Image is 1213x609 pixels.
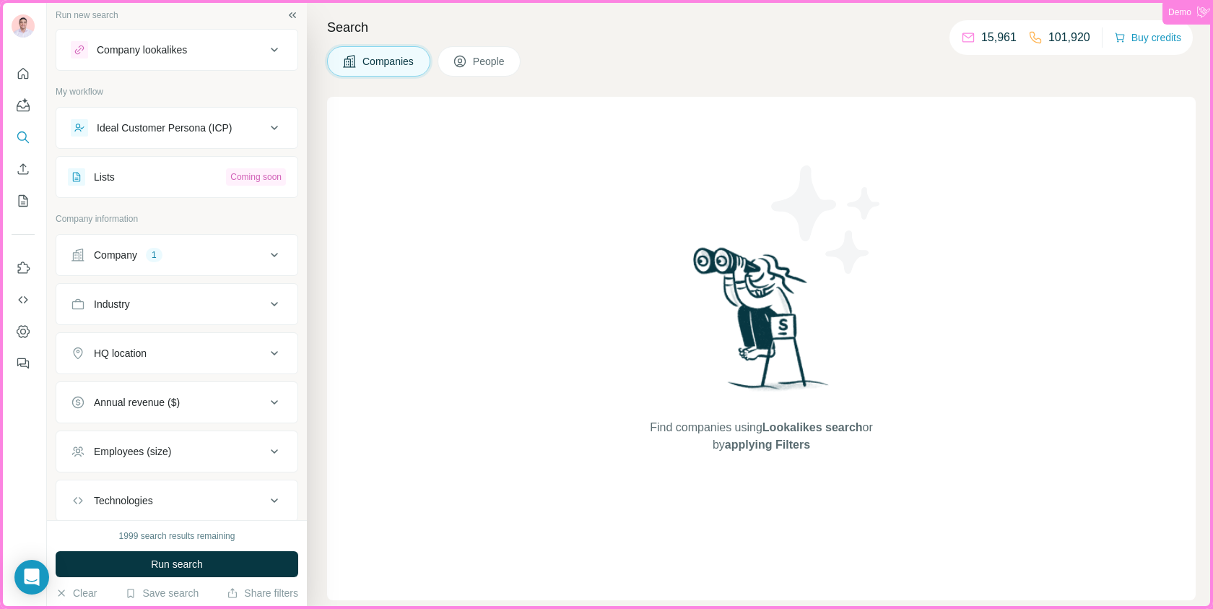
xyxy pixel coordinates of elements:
[12,188,35,214] button: My lists
[94,346,147,360] div: HQ location
[1168,6,1191,19] span: Demo
[12,14,35,38] img: Avatar
[16,98,30,113] img: Agents
[94,170,115,184] div: Lists
[97,43,187,57] div: Company lookalikes
[97,121,232,135] div: Ideal Customer Persona (ICP)
[56,238,297,272] button: Company1
[56,33,297,67] button: Company lookalikes
[56,111,297,145] button: Ideal Customer Persona (ICP)
[56,212,298,225] p: Company information
[1197,7,1210,18] img: Corner Ribbon
[56,160,297,194] button: ListsComing soon
[119,530,235,543] div: 1999 search results remaining
[56,85,298,98] p: My workflow
[12,61,35,87] button: Quick start
[227,586,298,600] button: Share filters
[56,483,297,518] button: Technologies
[762,155,892,285] img: Surfe Illustration - Stars
[725,439,810,451] span: applying Filters
[56,385,297,420] button: Annual revenue ($)
[12,124,35,150] button: Search
[12,156,35,182] button: Enrich CSV
[1114,27,1181,48] button: Buy credits
[56,336,297,371] button: HQ location
[56,551,298,577] button: Run search
[56,434,297,469] button: Employees (size)
[12,350,35,376] button: Feedback
[56,9,118,22] div: Run new search
[762,421,863,433] span: Lookalikes search
[151,557,203,571] span: Run search
[226,168,286,186] div: Coming soon
[12,287,35,313] button: Use Surfe API
[12,92,35,118] button: Agents Inbox
[14,560,49,595] div: Open Intercom Messenger
[473,54,506,69] span: People
[94,297,130,311] div: Industry
[125,586,199,600] button: Save search
[56,586,97,600] button: Clear
[94,248,137,262] div: Company
[94,444,171,459] div: Employees (size)
[645,419,877,454] span: Find companies using or by
[146,249,162,262] div: 1
[327,17,1196,38] h4: Search
[362,54,415,69] span: Companies
[94,395,180,410] div: Annual revenue ($)
[94,493,153,508] div: Technologies
[1048,29,1090,46] p: 101,920
[687,243,837,405] img: Surfe Illustration - Woman searching with binoculars
[12,255,35,281] button: Use Surfe on LinkedIn
[12,319,35,345] button: Dashboard
[56,287,297,321] button: Industry
[981,29,1017,46] p: 15,961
